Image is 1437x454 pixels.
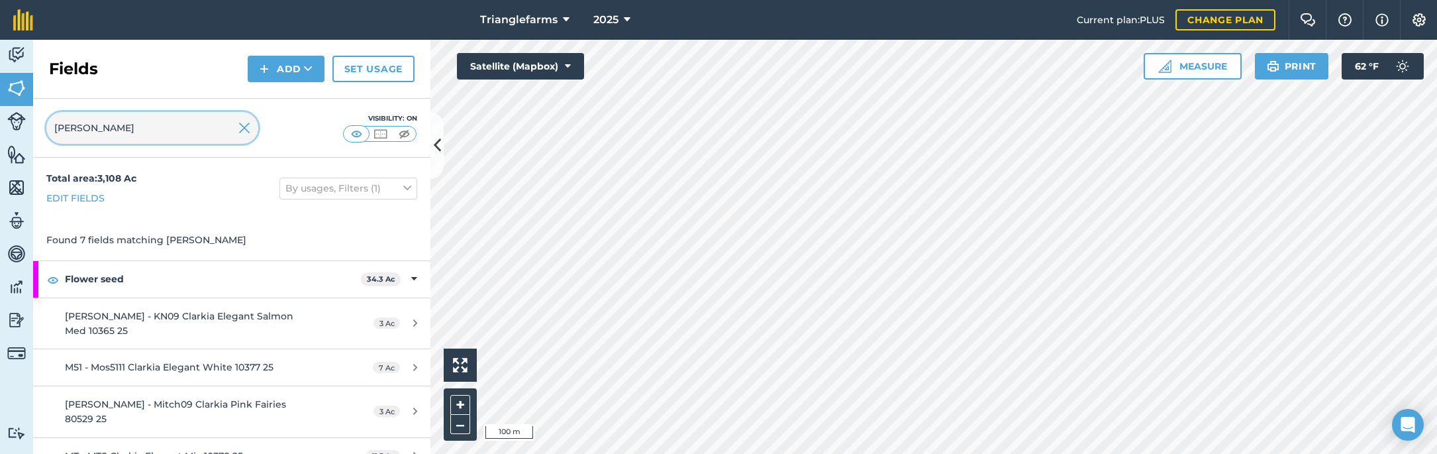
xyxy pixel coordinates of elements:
[1355,53,1379,80] span: 62 ° F
[332,56,415,82] a: Set usage
[7,78,26,98] img: svg+xml;base64,PHN2ZyB4bWxucz0iaHR0cDovL3d3dy53My5vcmcvMjAwMC9zdmciIHdpZHRoPSI1NiIgaGVpZ2h0PSI2MC...
[1375,12,1389,28] img: svg+xml;base64,PHN2ZyB4bWxucz0iaHR0cDovL3d3dy53My5vcmcvMjAwMC9zdmciIHdpZHRoPSIxNyIgaGVpZ2h0PSIxNy...
[260,61,269,77] img: svg+xml;base64,PHN2ZyB4bWxucz0iaHR0cDovL3d3dy53My5vcmcvMjAwMC9zdmciIHdpZHRoPSIxNCIgaGVpZ2h0PSIyNC...
[7,112,26,131] img: svg+xml;base64,PD94bWwgdmVyc2lvbj0iMS4wIiBlbmNvZGluZz0idXRmLTgiPz4KPCEtLSBHZW5lcmF0b3I6IEFkb2JlIE...
[1392,409,1424,441] div: Open Intercom Messenger
[450,415,470,434] button: –
[1158,60,1171,73] img: Ruler icon
[1077,13,1165,27] span: Current plan : PLUS
[33,349,430,385] a: M51 - Mos5111 Clarkia Elegant White 10377 257 Ac
[372,127,389,141] img: svg+xml;base64,PHN2ZyB4bWxucz0iaHR0cDovL3d3dy53My5vcmcvMjAwMC9zdmciIHdpZHRoPSI1MCIgaGVpZ2h0PSI0MC...
[1342,53,1424,80] button: 62 °F
[367,274,395,284] strong: 34.3 Ac
[65,310,293,337] span: [PERSON_NAME] - KN09 Clarkia Elegant Salmon Med 10365 25
[7,427,26,439] img: svg+xml;base64,PD94bWwgdmVyc2lvbj0iMS4wIiBlbmNvZGluZz0idXRmLTgiPz4KPCEtLSBHZW5lcmF0b3I6IEFkb2JlIE...
[7,310,26,330] img: svg+xml;base64,PD94bWwgdmVyc2lvbj0iMS4wIiBlbmNvZGluZz0idXRmLTgiPz4KPCEtLSBHZW5lcmF0b3I6IEFkb2JlIE...
[1389,53,1416,80] img: svg+xml;base64,PD94bWwgdmVyc2lvbj0iMS4wIiBlbmNvZGluZz0idXRmLTgiPz4KPCEtLSBHZW5lcmF0b3I6IEFkb2JlIE...
[33,261,430,297] div: Flower seed34.3 Ac
[49,58,98,80] h2: Fields
[65,361,273,373] span: M51 - Mos5111 Clarkia Elegant White 10377 25
[1255,53,1329,80] button: Print
[238,120,250,136] img: svg+xml;base64,PHN2ZyB4bWxucz0iaHR0cDovL3d3dy53My5vcmcvMjAwMC9zdmciIHdpZHRoPSIyMiIgaGVpZ2h0PSIzMC...
[65,398,286,425] span: [PERSON_NAME] - Mitch09 Clarkia Pink Fairies 80529 25
[65,261,361,297] strong: Flower seed
[7,178,26,198] img: svg+xml;base64,PHN2ZyB4bWxucz0iaHR0cDovL3d3dy53My5vcmcvMjAwMC9zdmciIHdpZHRoPSI1NiIgaGVpZ2h0PSI2MC...
[7,344,26,363] img: svg+xml;base64,PD94bWwgdmVyc2lvbj0iMS4wIiBlbmNvZGluZz0idXRmLTgiPz4KPCEtLSBHZW5lcmF0b3I6IEFkb2JlIE...
[1300,13,1316,27] img: Two speech bubbles overlapping with the left bubble in the forefront
[373,362,400,373] span: 7 Ac
[457,53,584,80] button: Satellite (Mapbox)
[7,277,26,297] img: svg+xml;base64,PD94bWwgdmVyc2lvbj0iMS4wIiBlbmNvZGluZz0idXRmLTgiPz4KPCEtLSBHZW5lcmF0b3I6IEFkb2JlIE...
[7,211,26,231] img: svg+xml;base64,PD94bWwgdmVyc2lvbj0iMS4wIiBlbmNvZGluZz0idXRmLTgiPz4KPCEtLSBHZW5lcmF0b3I6IEFkb2JlIE...
[248,56,324,82] button: Add
[13,9,33,30] img: fieldmargin Logo
[373,317,400,329] span: 3 Ac
[348,127,365,141] img: svg+xml;base64,PHN2ZyB4bWxucz0iaHR0cDovL3d3dy53My5vcmcvMjAwMC9zdmciIHdpZHRoPSI1MCIgaGVpZ2h0PSI0MC...
[343,113,417,124] div: Visibility: On
[453,358,468,372] img: Four arrows, one pointing top left, one top right, one bottom right and the last bottom left
[33,298,430,349] a: [PERSON_NAME] - KN09 Clarkia Elegant Salmon Med 10365 253 Ac
[1411,13,1427,27] img: A cog icon
[396,127,413,141] img: svg+xml;base64,PHN2ZyB4bWxucz0iaHR0cDovL3d3dy53My5vcmcvMjAwMC9zdmciIHdpZHRoPSI1MCIgaGVpZ2h0PSI0MC...
[279,178,417,199] button: By usages, Filters (1)
[593,12,619,28] span: 2025
[1175,9,1275,30] a: Change plan
[7,45,26,65] img: svg+xml;base64,PD94bWwgdmVyc2lvbj0iMS4wIiBlbmNvZGluZz0idXRmLTgiPz4KPCEtLSBHZW5lcmF0b3I6IEFkb2JlIE...
[7,144,26,164] img: svg+xml;base64,PHN2ZyB4bWxucz0iaHR0cDovL3d3dy53My5vcmcvMjAwMC9zdmciIHdpZHRoPSI1NiIgaGVpZ2h0PSI2MC...
[33,386,430,437] a: [PERSON_NAME] - Mitch09 Clarkia Pink Fairies 80529 253 Ac
[47,272,59,288] img: svg+xml;base64,PHN2ZyB4bWxucz0iaHR0cDovL3d3dy53My5vcmcvMjAwMC9zdmciIHdpZHRoPSIxOCIgaGVpZ2h0PSIyNC...
[46,191,105,205] a: Edit fields
[1267,58,1279,74] img: svg+xml;base64,PHN2ZyB4bWxucz0iaHR0cDovL3d3dy53My5vcmcvMjAwMC9zdmciIHdpZHRoPSIxOSIgaGVpZ2h0PSIyNC...
[33,219,430,260] div: Found 7 fields matching [PERSON_NAME]
[46,172,136,184] strong: Total area : 3,108 Ac
[1144,53,1242,80] button: Measure
[450,395,470,415] button: +
[46,112,258,144] input: Search
[480,12,558,28] span: Trianglefarms
[1337,13,1353,27] img: A question mark icon
[7,244,26,264] img: svg+xml;base64,PD94bWwgdmVyc2lvbj0iMS4wIiBlbmNvZGluZz0idXRmLTgiPz4KPCEtLSBHZW5lcmF0b3I6IEFkb2JlIE...
[373,406,400,417] span: 3 Ac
